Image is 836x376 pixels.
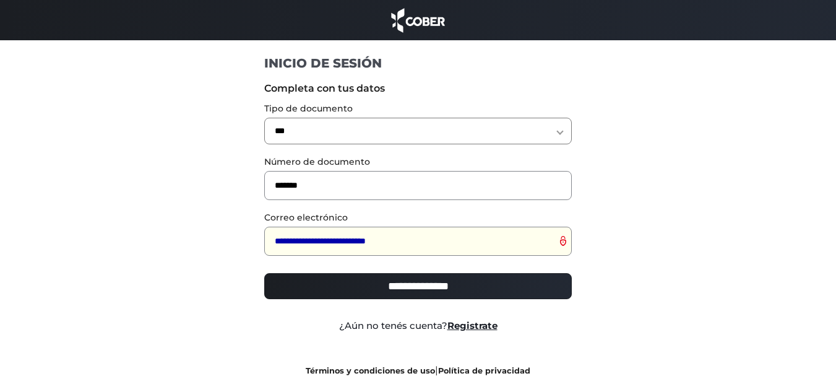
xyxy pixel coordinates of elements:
[447,320,498,331] a: Registrate
[255,319,581,333] div: ¿Aún no tenés cuenta?
[388,6,449,34] img: cober_marca.png
[264,81,572,96] label: Completa con tus datos
[438,366,530,375] a: Política de privacidad
[264,211,572,224] label: Correo electrónico
[264,102,572,115] label: Tipo de documento
[306,366,435,375] a: Términos y condiciones de uso
[264,55,572,71] h1: INICIO DE SESIÓN
[264,155,572,168] label: Número de documento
